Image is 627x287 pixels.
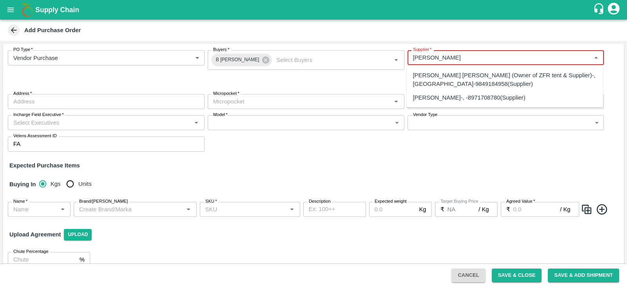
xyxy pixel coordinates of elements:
[391,55,401,65] button: Open
[213,112,228,118] label: Model
[413,112,437,118] label: Vendor Type
[64,229,92,240] span: Upload
[506,205,510,214] p: ₹
[413,93,526,102] div: [PERSON_NAME]-, -8971708780(Supplier)
[506,198,535,205] label: Agreed Value
[13,47,33,53] label: PO Type
[35,4,593,15] a: Supply Chain
[13,91,32,97] label: Address
[581,203,593,216] img: CloneIcon
[76,204,181,214] input: Create Brand/Marka
[8,94,205,109] input: Address
[451,269,485,282] button: Cancel
[80,255,85,264] p: %
[58,204,68,214] button: Open
[591,53,601,63] button: Close
[20,2,35,18] img: logo
[560,205,570,214] p: / Kg
[6,176,39,193] h6: Buying In
[24,27,81,33] b: Add Purchase Order
[2,1,20,19] button: open drawer
[10,118,189,128] input: Select Executives
[593,3,607,17] div: customer-support
[191,118,201,128] button: Open
[9,231,61,238] strong: Upload Agreement
[13,133,57,139] label: Velens Assessment ID
[413,47,431,53] label: Supplier
[205,198,217,205] label: SKU
[513,202,560,217] input: 0.0
[13,198,27,205] label: Name
[183,204,194,214] button: Open
[413,71,597,89] div: [PERSON_NAME] [PERSON_NAME] (Owner of ZFR tent & Supplier)-, [GEOGRAPHIC_DATA]-9849184958(Supplier)
[13,54,58,62] p: Vendor Purchase
[287,204,297,214] button: Open
[440,205,444,214] p: ₹
[79,198,128,205] label: Brand/[PERSON_NAME]
[51,180,61,188] span: Kgs
[211,56,264,64] span: B [PERSON_NAME]
[419,205,426,214] p: Kg
[35,6,79,14] b: Supply Chain
[440,198,478,205] label: Target Buying Price
[492,269,542,282] button: Save & Close
[13,249,49,255] label: Chute Percentage
[78,180,92,188] span: Units
[391,96,401,107] button: Open
[369,202,416,217] input: 0.0
[478,205,489,214] p: / Kg
[410,53,589,63] input: Select Supplier
[213,91,239,97] label: Micropocket
[8,252,76,267] input: Chute
[213,47,229,53] label: Buyers
[309,198,331,205] label: Description
[13,112,63,118] label: Incharge Field Executive
[273,55,379,65] input: Select Buyers
[548,269,619,282] button: Save & Add Shipment
[211,54,272,66] div: B [PERSON_NAME]
[10,204,55,214] input: Name
[448,202,479,217] input: 0.0
[210,96,389,107] input: Micropocket
[39,176,98,192] div: buying_in
[607,2,621,18] div: account of current user
[13,140,20,148] p: FA
[202,204,285,214] input: SKU
[9,162,80,169] strong: Expected Purchase Items
[375,198,407,205] label: Expected weight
